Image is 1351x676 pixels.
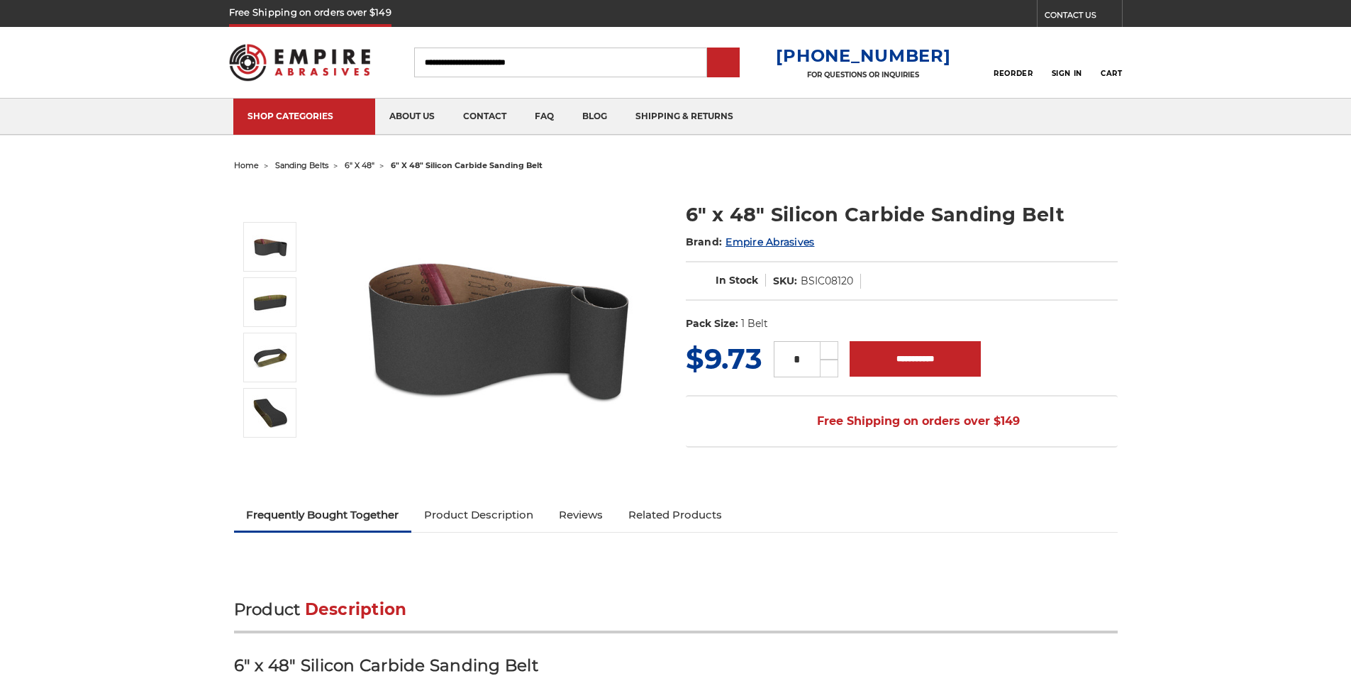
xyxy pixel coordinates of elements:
[252,340,288,375] img: 6" x 48" Sanding Belt SC
[411,499,546,531] a: Product Description
[1045,7,1122,27] a: CONTACT US
[254,192,288,222] button: Previous
[716,274,758,287] span: In Stock
[725,236,814,248] a: Empire Abrasives
[252,395,288,431] img: 6" x 48" - Silicon Carbide Sanding Belt
[621,99,747,135] a: shipping & returns
[234,499,412,531] a: Frequently Bought Together
[248,111,361,121] div: SHOP CATEGORIES
[773,274,797,289] dt: SKU:
[252,284,288,320] img: 6" x 48" Silicon Carbide Sanding Belt
[1101,47,1122,78] a: Cart
[375,99,449,135] a: about us
[252,229,288,265] img: 6" x 48" Silicon Carbide File Belt
[391,160,543,170] span: 6" x 48" silicon carbide sanding belt
[546,499,616,531] a: Reviews
[1052,69,1082,78] span: Sign In
[568,99,621,135] a: blog
[345,160,374,170] a: 6" x 48"
[355,186,639,470] img: 6" x 48" Silicon Carbide File Belt
[521,99,568,135] a: faq
[275,160,328,170] a: sanding belts
[305,599,407,619] span: Description
[709,49,738,77] input: Submit
[686,236,723,248] span: Brand:
[686,316,738,331] dt: Pack Size:
[254,440,288,471] button: Next
[741,316,768,331] dd: 1 Belt
[449,99,521,135] a: contact
[776,70,950,79] p: FOR QUESTIONS OR INQUIRIES
[234,599,301,619] span: Product
[229,35,371,90] img: Empire Abrasives
[994,47,1033,77] a: Reorder
[616,499,735,531] a: Related Products
[686,201,1118,228] h1: 6" x 48" Silicon Carbide Sanding Belt
[234,160,259,170] a: home
[783,407,1020,436] span: Free Shipping on orders over $149
[1101,69,1122,78] span: Cart
[686,341,762,376] span: $9.73
[801,274,853,289] dd: BSIC08120
[994,69,1033,78] span: Reorder
[776,45,950,66] a: [PHONE_NUMBER]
